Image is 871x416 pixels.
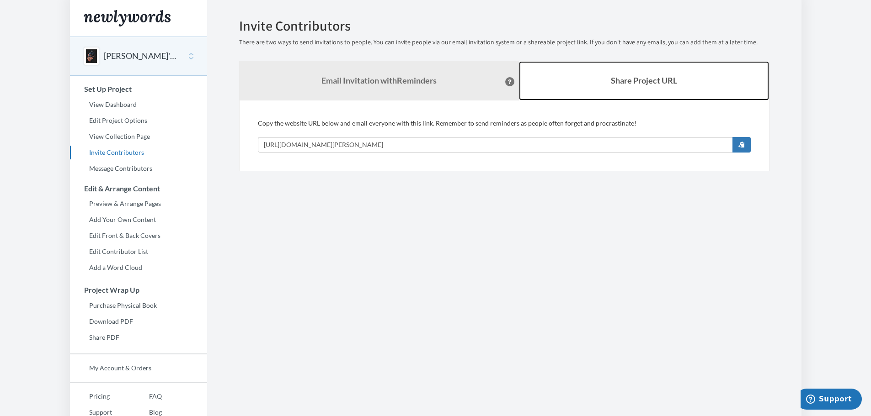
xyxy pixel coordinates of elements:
iframe: Opens a widget where you can chat to one of our agents [801,389,862,411]
a: View Dashboard [70,98,207,111]
strong: Email Invitation with Reminders [321,75,437,85]
h3: Edit & Arrange Content [70,184,207,193]
button: [PERSON_NAME]'s Retirement [104,50,178,62]
a: Download PDF [70,315,207,328]
a: Add Your Own Content [70,213,207,226]
a: My Account & Orders [70,361,207,375]
a: Edit Contributor List [70,245,207,258]
h3: Project Wrap Up [70,286,207,294]
a: FAQ [130,390,162,403]
a: Share PDF [70,331,207,344]
a: Add a Word Cloud [70,261,207,274]
a: Purchase Physical Book [70,299,207,312]
a: Pricing [70,390,130,403]
img: Newlywords logo [84,10,171,26]
div: Copy the website URL below and email everyone with this link. Remember to send reminders as peopl... [258,119,751,153]
a: Message Contributors [70,162,207,175]
a: Edit Front & Back Covers [70,229,207,242]
a: Edit Project Options [70,114,207,127]
h3: Set Up Project [70,85,207,93]
h2: Invite Contributors [239,18,769,33]
a: View Collection Page [70,130,207,143]
a: Preview & Arrange Pages [70,197,207,211]
b: Share Project URL [611,75,677,85]
p: There are two ways to send invitations to people. You can invite people via our email invitation ... [239,38,769,47]
a: Invite Contributors [70,146,207,159]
